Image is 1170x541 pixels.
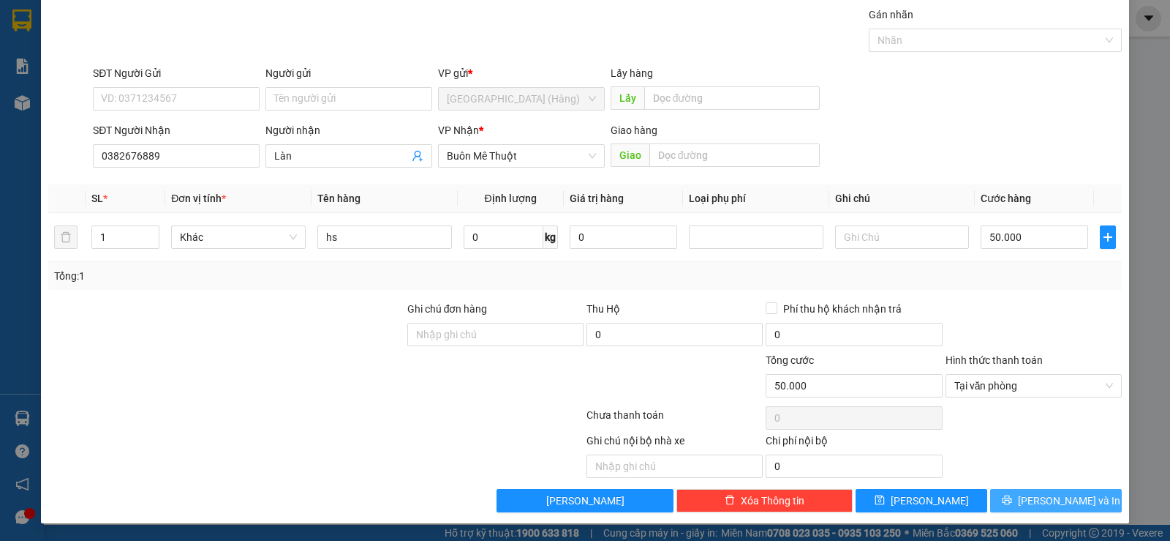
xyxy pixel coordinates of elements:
[611,143,649,167] span: Giao
[725,495,735,507] span: delete
[856,489,987,512] button: save[PERSON_NAME]
[683,184,829,213] th: Loại phụ phí
[649,143,820,167] input: Dọc đường
[438,124,479,136] span: VP Nhận
[265,122,432,138] div: Người nhận
[570,225,677,249] input: 0
[171,193,226,204] span: Đơn vị tính
[407,303,488,315] label: Ghi chú đơn hàng
[180,226,297,248] span: Khác
[546,493,624,509] span: [PERSON_NAME]
[317,193,361,204] span: Tên hàng
[777,301,907,317] span: Phí thu hộ khách nhận trả
[412,150,423,162] span: user-add
[543,225,558,249] span: kg
[586,455,763,478] input: Nhập ghi chú
[644,86,820,110] input: Dọc đường
[93,122,260,138] div: SĐT Người Nhận
[981,193,1031,204] span: Cước hàng
[54,225,78,249] button: delete
[407,323,584,346] input: Ghi chú đơn hàng
[91,193,103,204] span: SL
[875,495,885,507] span: save
[54,268,453,284] div: Tổng: 1
[869,9,913,20] label: Gán nhãn
[676,489,853,512] button: deleteXóa Thông tin
[497,489,673,512] button: [PERSON_NAME]
[891,493,969,509] span: [PERSON_NAME]
[570,193,624,204] span: Giá trị hàng
[485,193,537,204] span: Định lượng
[447,88,596,110] span: Đà Nẵng (Hàng)
[990,489,1122,512] button: printer[PERSON_NAME] và In
[829,184,975,213] th: Ghi chú
[93,65,260,81] div: SĐT Người Gửi
[586,433,763,455] div: Ghi chú nội bộ nhà xe
[438,65,605,81] div: VP gửi
[317,225,452,249] input: VD: Bàn, Ghế
[766,354,814,366] span: Tổng cước
[1100,225,1116,249] button: plus
[835,225,970,249] input: Ghi Chú
[1002,495,1012,507] span: printer
[766,433,942,455] div: Chi phí nội bộ
[611,124,657,136] span: Giao hàng
[447,145,596,167] span: Buôn Mê Thuột
[265,65,432,81] div: Người gửi
[586,303,620,315] span: Thu Hộ
[611,67,653,79] span: Lấy hàng
[1018,493,1120,509] span: [PERSON_NAME] và In
[611,86,644,110] span: Lấy
[585,407,764,433] div: Chưa thanh toán
[1101,231,1115,243] span: plus
[741,493,804,509] span: Xóa Thông tin
[946,354,1043,366] label: Hình thức thanh toán
[954,375,1113,397] span: Tại văn phòng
